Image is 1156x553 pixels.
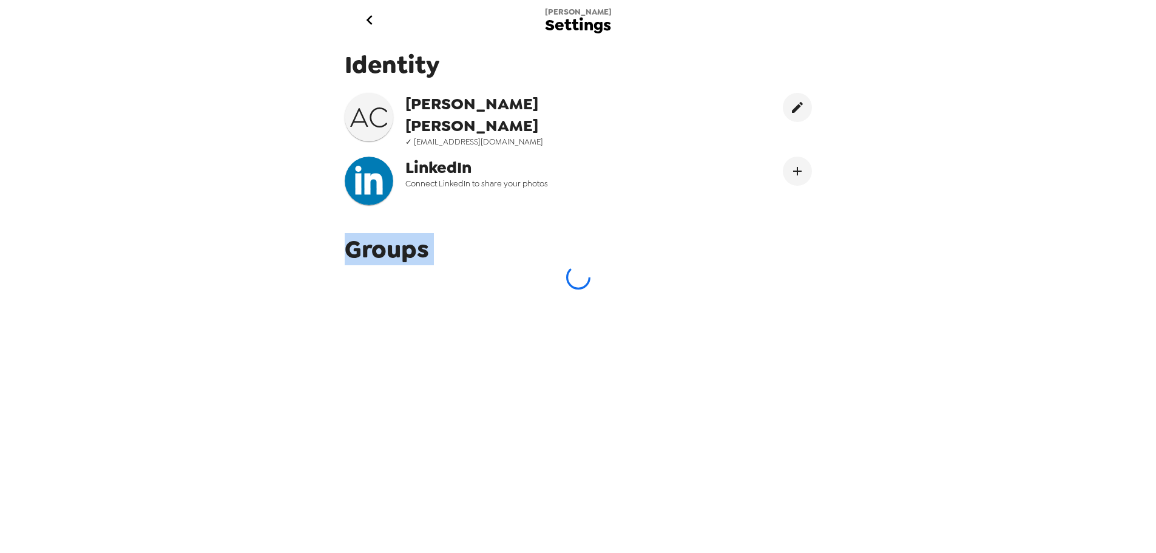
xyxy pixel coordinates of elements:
span: ✓ [EMAIL_ADDRESS][DOMAIN_NAME] [405,137,651,147]
span: LinkedIn [405,157,651,178]
span: Connect LinkedIn to share your photos [405,178,651,189]
span: [PERSON_NAME] [545,7,612,17]
img: headshotImg [345,157,393,205]
button: edit [783,93,812,122]
span: Groups [345,233,429,265]
button: Connect LinekdIn [783,157,812,186]
span: [PERSON_NAME] [PERSON_NAME] [405,93,651,137]
span: Identity [345,49,812,81]
h3: A C [345,100,393,134]
span: Settings [545,17,611,33]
